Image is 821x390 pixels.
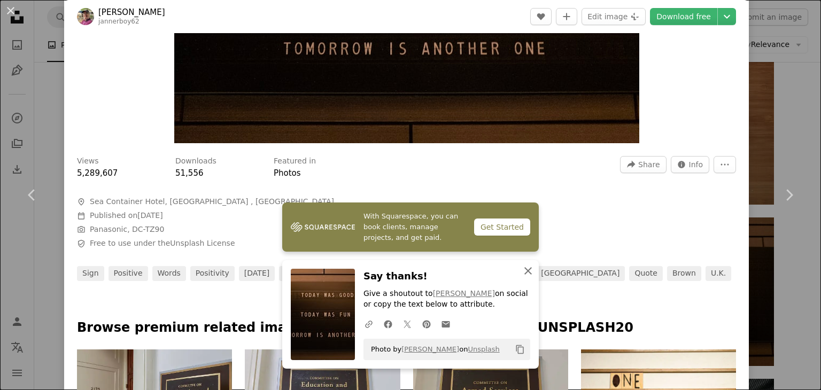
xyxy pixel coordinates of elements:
[718,8,736,25] button: Choose download size
[282,202,539,252] a: With Squarespace, you can book clients, manage projects, and get paid.Get Started
[556,8,577,25] button: Add to Collection
[77,319,736,337] p: Browse premium related images on iStock | Save 20% with code UNSPLASH20
[468,345,499,353] a: Unsplash
[650,8,717,25] a: Download free
[77,168,118,178] span: 5,289,607
[239,266,275,281] a: [DATE]
[689,157,703,173] span: Info
[378,313,398,334] a: Share on Facebook
[77,266,104,281] a: sign
[274,156,316,167] h3: Featured in
[137,211,162,220] time: May 10, 2019 at 12:00:04 AM GMT+5:30
[363,288,530,310] p: Give a shoutout to on social or copy the text below to attribute.
[436,313,455,334] a: Share over email
[274,168,301,178] a: Photos
[714,156,736,173] button: More Actions
[366,341,500,358] span: Photo by on
[90,197,334,207] span: Sea Container Hotel, [GEOGRAPHIC_DATA] , [GEOGRAPHIC_DATA]
[170,239,235,247] a: Unsplash License
[667,266,701,281] a: brown
[671,156,710,173] button: Stats about this image
[398,313,417,334] a: Share on Twitter
[363,211,466,243] span: With Squarespace, you can book clients, manage projects, and get paid.
[363,269,530,284] h3: Say thanks!
[98,18,140,25] a: jannerboy62
[90,238,235,249] span: Free to use under the
[77,8,94,25] img: Go to Nick Fewings's profile
[638,157,660,173] span: Share
[620,156,666,173] button: Share this image
[90,211,163,220] span: Published on
[511,340,529,358] button: Copy to clipboard
[401,345,459,353] a: [PERSON_NAME]
[417,313,436,334] a: Share on Pinterest
[190,266,235,281] a: positivity
[98,7,165,18] a: [PERSON_NAME]
[291,219,355,235] img: file-1747939142011-51e5cc87e3c9
[474,219,530,236] div: Get Started
[582,8,646,25] button: Edit image
[175,156,216,167] h3: Downloads
[536,266,625,281] a: [GEOGRAPHIC_DATA]
[706,266,731,281] a: u.k.
[90,224,164,235] button: Panasonic, DC-TZ90
[77,156,99,167] h3: Views
[757,144,821,246] a: Next
[152,266,186,281] a: words
[279,266,328,281] a: optimistic
[175,168,204,178] span: 51,556
[433,289,495,298] a: [PERSON_NAME]
[530,8,552,25] button: Like
[109,266,148,281] a: positive
[629,266,663,281] a: quote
